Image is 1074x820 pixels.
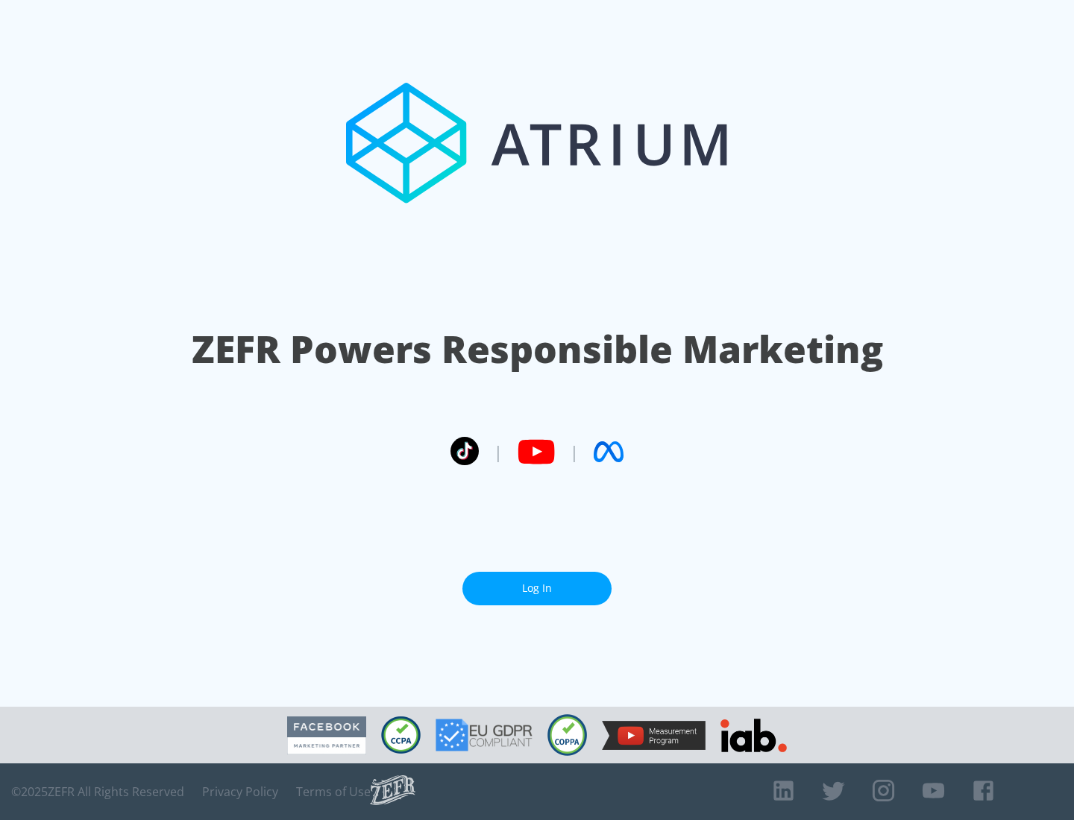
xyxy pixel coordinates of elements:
span: | [570,441,579,463]
a: Log In [462,572,612,605]
a: Privacy Policy [202,784,278,799]
img: IAB [720,719,787,752]
img: COPPA Compliant [547,714,587,756]
img: CCPA Compliant [381,716,421,754]
span: © 2025 ZEFR All Rights Reserved [11,784,184,799]
span: | [494,441,503,463]
img: GDPR Compliant [436,719,533,751]
img: YouTube Measurement Program [602,721,706,750]
h1: ZEFR Powers Responsible Marketing [192,324,883,375]
a: Terms of Use [296,784,371,799]
img: Facebook Marketing Partner [287,716,366,754]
